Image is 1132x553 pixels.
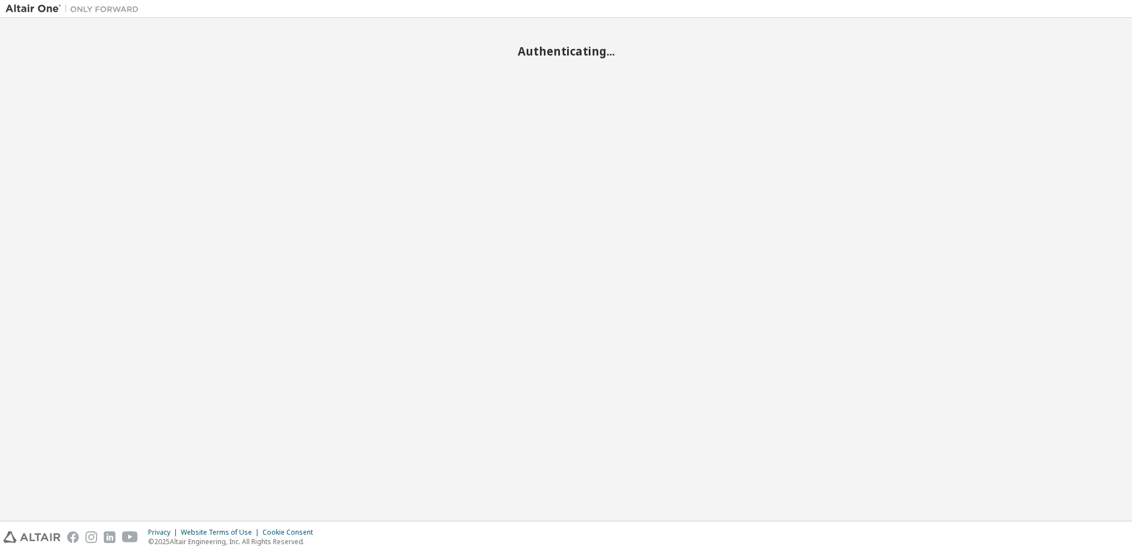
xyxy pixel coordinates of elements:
p: © 2025 Altair Engineering, Inc. All Rights Reserved. [148,537,320,546]
img: instagram.svg [85,531,97,543]
img: altair_logo.svg [3,531,60,543]
div: Cookie Consent [262,528,320,537]
img: linkedin.svg [104,531,115,543]
div: Website Terms of Use [181,528,262,537]
img: youtube.svg [122,531,138,543]
div: Privacy [148,528,181,537]
img: Altair One [6,3,144,14]
h2: Authenticating... [6,44,1126,58]
img: facebook.svg [67,531,79,543]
